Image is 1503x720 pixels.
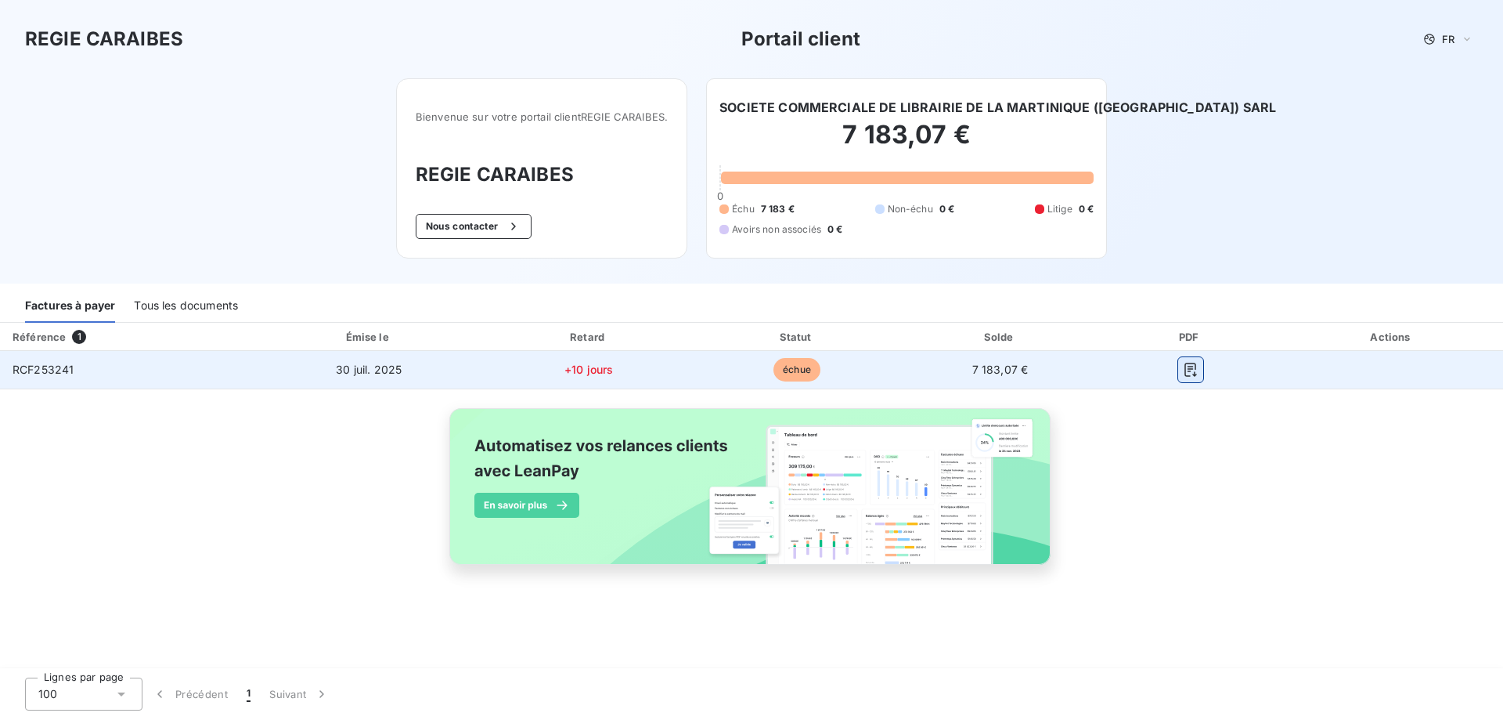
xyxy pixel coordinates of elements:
[972,363,1029,376] span: 7 183,07 €
[416,214,532,239] button: Nous contacter
[13,363,74,376] span: RCF253241
[25,290,115,323] div: Factures à payer
[732,223,821,237] span: Avoirs non associés
[564,363,613,376] span: +10 jours
[1047,202,1072,216] span: Litige
[258,329,481,345] div: Émise le
[1104,329,1278,345] div: PDF
[717,190,723,202] span: 0
[416,110,668,123] span: Bienvenue sur votre portail client REGIE CARAIBES .
[38,686,57,702] span: 100
[719,119,1094,166] h2: 7 183,07 €
[13,331,66,343] div: Référence
[697,329,897,345] div: Statut
[142,678,237,711] button: Précédent
[827,223,842,237] span: 0 €
[1284,329,1500,345] div: Actions
[247,686,250,702] span: 1
[435,399,1068,592] img: banner
[237,678,260,711] button: 1
[72,330,86,344] span: 1
[336,363,402,376] span: 30 juil. 2025
[134,290,238,323] div: Tous les documents
[416,161,668,189] h3: REGIE CARAIBES
[1442,33,1454,45] span: FR
[732,202,755,216] span: Échu
[888,202,933,216] span: Non-échu
[903,329,1097,345] div: Solde
[773,358,820,382] span: échue
[741,25,860,53] h3: Portail client
[1079,202,1094,216] span: 0 €
[719,98,1276,117] h6: SOCIETE COMMERCIALE DE LIBRAIRIE DE LA MARTINIQUE ([GEOGRAPHIC_DATA]) SARL
[25,25,183,53] h3: REGIE CARAIBES
[761,202,795,216] span: 7 183 €
[939,202,954,216] span: 0 €
[260,678,339,711] button: Suivant
[487,329,691,345] div: Retard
